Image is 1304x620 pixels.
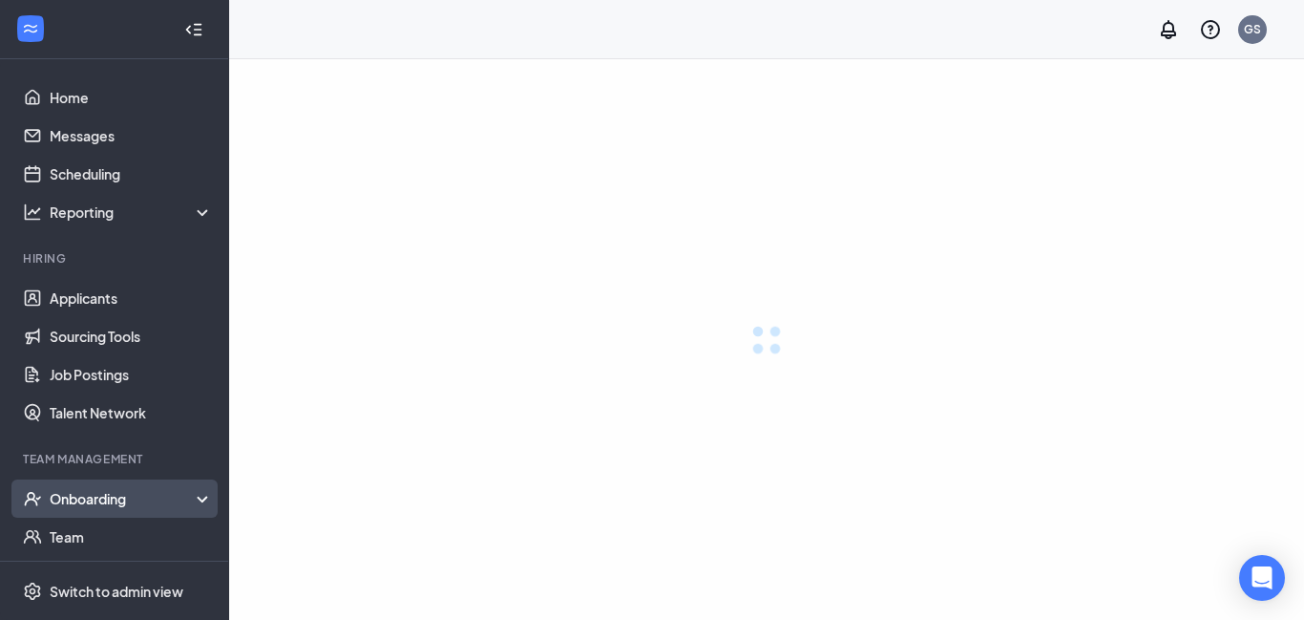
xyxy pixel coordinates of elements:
a: Scheduling [50,155,213,193]
svg: QuestionInfo [1199,18,1222,41]
a: Home [50,78,213,117]
a: Documents [50,556,213,594]
svg: Collapse [184,20,203,39]
div: Onboarding [50,489,214,508]
a: Messages [50,117,213,155]
div: GS [1244,21,1261,37]
svg: Notifications [1157,18,1180,41]
svg: Analysis [23,203,42,222]
svg: Settings [23,582,42,601]
div: Open Intercom Messenger [1239,555,1285,601]
a: Sourcing Tools [50,317,213,355]
a: Applicants [50,279,213,317]
a: Team [50,518,213,556]
div: Switch to admin view [50,582,183,601]
div: Reporting [50,203,214,222]
div: Hiring [23,250,209,267]
svg: WorkstreamLogo [21,19,40,38]
svg: UserCheck [23,489,42,508]
a: Job Postings [50,355,213,394]
div: Team Management [23,451,209,467]
a: Talent Network [50,394,213,432]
